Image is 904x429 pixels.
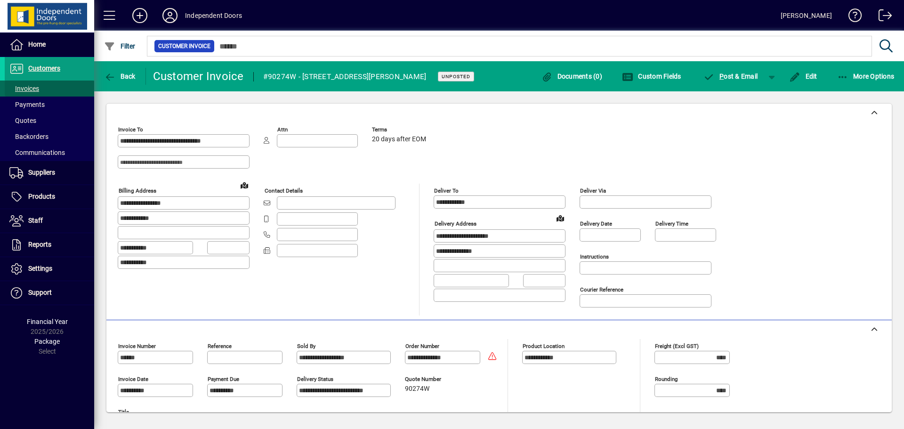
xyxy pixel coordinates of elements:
[841,2,862,32] a: Knowledge Base
[297,343,315,349] mat-label: Sold by
[5,257,94,281] a: Settings
[28,241,51,248] span: Reports
[118,376,148,382] mat-label: Invoice date
[372,136,426,143] span: 20 days after EOM
[118,126,143,133] mat-label: Invoice To
[655,376,678,382] mat-label: Rounding
[580,253,609,260] mat-label: Instructions
[5,161,94,185] a: Suppliers
[837,73,895,80] span: More Options
[28,289,52,296] span: Support
[9,101,45,108] span: Payments
[27,318,68,325] span: Financial Year
[208,376,239,382] mat-label: Payment due
[5,185,94,209] a: Products
[5,33,94,57] a: Home
[5,97,94,113] a: Payments
[580,187,606,194] mat-label: Deliver via
[125,7,155,24] button: Add
[703,73,758,80] span: ost & Email
[118,409,129,415] mat-label: Title
[5,209,94,233] a: Staff
[28,265,52,272] span: Settings
[655,220,688,227] mat-label: Delivery time
[405,385,429,393] span: 90274W
[155,7,185,24] button: Profile
[208,343,232,349] mat-label: Reference
[28,169,55,176] span: Suppliers
[580,286,623,293] mat-label: Courier Reference
[158,41,210,51] span: Customer Invoice
[539,68,605,85] button: Documents (0)
[523,343,565,349] mat-label: Product location
[263,69,427,84] div: #90274W - [STREET_ADDRESS][PERSON_NAME]
[102,38,138,55] button: Filter
[118,343,156,349] mat-label: Invoice number
[781,8,832,23] div: [PERSON_NAME]
[237,178,252,193] a: View on map
[789,73,817,80] span: Edit
[5,81,94,97] a: Invoices
[541,73,602,80] span: Documents (0)
[553,210,568,226] a: View on map
[5,113,94,129] a: Quotes
[699,68,763,85] button: Post & Email
[9,117,36,124] span: Quotes
[5,145,94,161] a: Communications
[442,73,470,80] span: Unposted
[719,73,724,80] span: P
[102,68,138,85] button: Back
[277,126,288,133] mat-label: Attn
[5,129,94,145] a: Backorders
[655,343,699,349] mat-label: Freight (excl GST)
[872,2,892,32] a: Logout
[185,8,242,23] div: Independent Doors
[434,187,459,194] mat-label: Deliver To
[835,68,897,85] button: More Options
[28,40,46,48] span: Home
[580,220,612,227] mat-label: Delivery date
[372,127,428,133] span: Terms
[104,73,136,80] span: Back
[104,42,136,50] span: Filter
[787,68,820,85] button: Edit
[405,376,461,382] span: Quote number
[405,343,439,349] mat-label: Order number
[297,376,333,382] mat-label: Delivery status
[28,193,55,200] span: Products
[94,68,146,85] app-page-header-button: Back
[9,133,48,140] span: Backorders
[5,281,94,305] a: Support
[620,68,684,85] button: Custom Fields
[9,149,65,156] span: Communications
[34,338,60,345] span: Package
[28,217,43,224] span: Staff
[28,65,60,72] span: Customers
[622,73,681,80] span: Custom Fields
[5,233,94,257] a: Reports
[9,85,39,92] span: Invoices
[153,69,244,84] div: Customer Invoice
